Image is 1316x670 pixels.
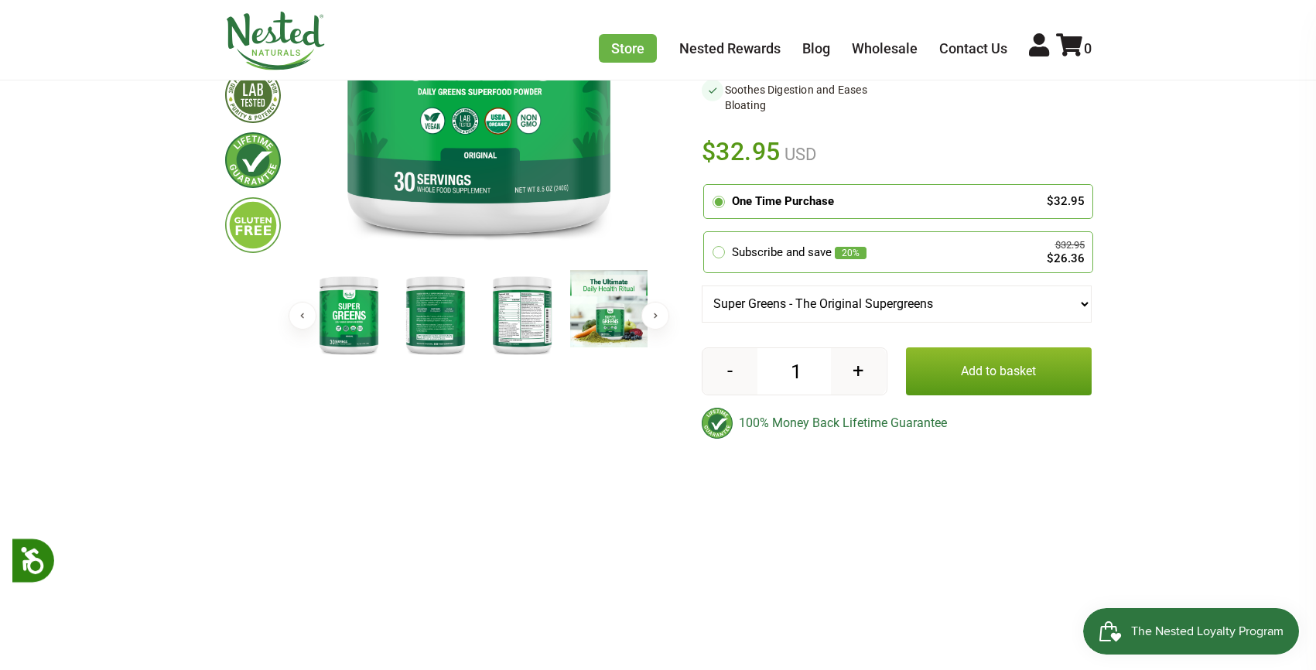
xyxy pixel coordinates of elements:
[484,270,561,359] img: Super Greens - The Original Supergreens
[1083,608,1301,655] iframe: Button to open loyalty program pop-up
[702,79,897,116] li: Soothes Digestion and Eases Bloating
[225,67,281,123] img: thirdpartytested
[1084,40,1092,56] span: 0
[906,347,1092,395] button: Add to basket
[599,34,657,63] a: Store
[679,40,781,56] a: Nested Rewards
[289,302,316,330] button: Previous
[702,348,757,395] button: -
[1056,40,1092,56] a: 0
[310,270,388,359] img: Super Greens - The Original Supergreens
[225,12,326,70] img: Nested Naturals
[702,408,733,439] img: badge-lifetimeguarantee-color.svg
[397,270,474,359] img: Super Greens - The Original Supergreens
[702,135,781,169] span: $32.95
[939,40,1007,56] a: Contact Us
[852,40,918,56] a: Wholesale
[802,40,830,56] a: Blog
[225,197,281,253] img: glutenfree
[641,302,669,330] button: Next
[225,132,281,188] img: lifetimeguarantee
[781,145,816,164] span: USD
[831,348,886,395] button: +
[570,270,648,347] img: Super Greens - The Original Supergreens
[702,408,1092,439] div: 100% Money Back Lifetime Guarantee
